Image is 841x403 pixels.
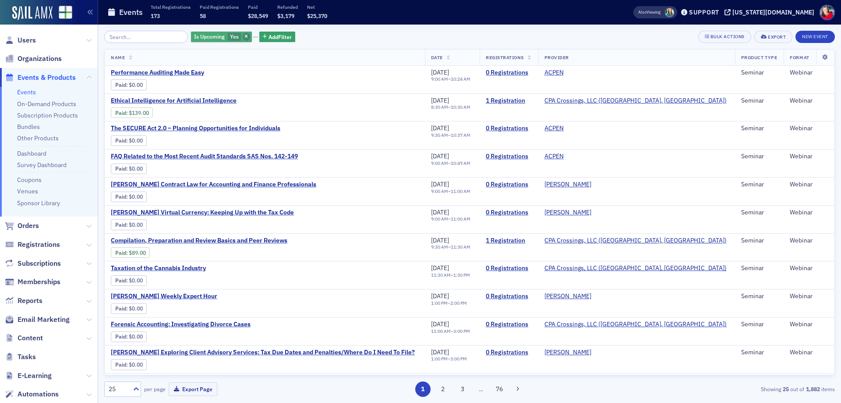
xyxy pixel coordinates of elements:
p: Refunded [277,4,298,10]
time: 9:00 AM [431,160,448,166]
div: Webinar [790,97,828,105]
span: Helen Oglesby [665,8,674,17]
span: $28,549 [248,12,268,19]
a: Reports [5,296,42,306]
div: Seminar [741,153,778,160]
span: 58 [200,12,206,19]
img: SailAMX [59,6,72,19]
a: Automations [5,389,59,399]
span: [DATE] [431,96,449,104]
span: 173 [151,12,160,19]
button: 3 [455,382,470,397]
div: Webinar [790,321,828,328]
div: Webinar [790,69,828,77]
a: 1 Registration [486,237,532,245]
span: [DATE] [431,348,449,356]
span: Surgent’s Weekly Expert Hour [111,292,258,300]
a: CPA Crossings, LLC ([GEOGRAPHIC_DATA], [GEOGRAPHIC_DATA]) [544,97,727,105]
a: Paid [115,277,126,284]
span: Organizations [18,54,62,64]
div: Seminar [741,237,778,245]
div: Webinar [790,292,828,300]
span: SURGENT [544,209,600,217]
div: Webinar [790,349,828,357]
div: Paid: 0 - $0 [111,275,147,286]
span: Registrations [18,240,60,250]
a: Subscription Products [17,111,78,119]
div: Seminar [741,209,778,217]
a: 0 Registrations [486,349,532,357]
a: SailAMX [12,6,53,20]
h1: Events [119,7,143,18]
div: Export [768,35,786,39]
time: 11:30 AM [451,244,470,250]
span: $89.00 [129,250,146,256]
a: Paid [115,305,126,312]
a: Paid [115,333,126,340]
div: Seminar [741,264,778,272]
span: Content [18,333,43,343]
span: Orders [18,221,39,231]
a: Paid [115,361,126,368]
span: Date [431,54,443,61]
button: Export [754,31,792,43]
p: Net [307,4,327,10]
div: Paid: 1 - $8900 [111,247,150,258]
a: CPA Crossings, LLC ([GEOGRAPHIC_DATA], [GEOGRAPHIC_DATA]) [544,264,727,272]
span: ACPEN [544,125,600,132]
span: ACPEN [544,69,600,77]
div: – [431,160,470,166]
a: New Event [795,32,835,40]
span: Compilation, Preparation and Review Basics and Peer Reviews [111,237,287,245]
span: [DATE] [431,264,449,272]
span: Events & Products [18,73,76,82]
span: Add Filter [269,33,292,41]
a: Paid [115,137,126,144]
span: $0.00 [129,361,143,368]
time: 1:00 PM [431,300,448,306]
span: Ethical Intelligence for Artificial Intelligence [111,97,258,105]
div: – [431,216,470,222]
a: Email Marketing [5,315,70,325]
a: The SECURE Act 2.0 – Planning Opportunities for Individuals [111,125,280,132]
a: Registrations [5,240,60,250]
a: Tasks [5,352,36,362]
p: Paid Registrations [200,4,239,10]
div: Showing out of items [597,385,835,393]
span: : [115,333,129,340]
div: Webinar [790,237,828,245]
div: Yes [191,32,252,43]
button: Bulk Actions [698,31,751,43]
time: 10:30 AM [451,104,470,110]
button: 1 [415,382,431,397]
time: 9:00 AM [431,216,448,222]
a: 0 Registrations [486,264,532,272]
div: Paid: 0 - $0 [111,303,147,314]
a: Forensic Accounting: Investigating Divorce Cases [111,321,258,328]
time: 11:00 AM [451,216,470,222]
span: CPA Crossings, LLC (Rochester, MI) [544,97,727,105]
a: [PERSON_NAME] Virtual Currency: Keeping Up with the Tax Code [111,209,294,217]
span: FAQ Related to the Most Recent Audit Standards SAS Nos. 142-149 [111,153,298,160]
a: 1 Registration [486,97,532,105]
span: ACPEN [544,153,600,160]
span: SURGENT [544,181,600,189]
div: [US_STATE][DOMAIN_NAME] [732,8,814,16]
div: Seminar [741,321,778,328]
span: Users [18,36,36,45]
time: 10:24 AM [451,76,470,82]
div: – [431,189,470,194]
span: CPA Crossings, LLC (Rochester, MI) [544,237,727,245]
a: ACPEN [544,125,564,132]
a: Paid [115,82,126,88]
span: $0.00 [129,305,143,312]
time: 2:00 PM [450,300,467,306]
span: $0.00 [129,333,143,340]
button: AddFilter [259,32,295,43]
a: Performance Auditing Made Easy [111,69,258,77]
a: 0 Registrations [486,153,532,160]
a: Bundles [17,123,40,131]
a: 0 Registrations [486,181,532,189]
a: Dashboard [17,150,46,157]
div: Seminar [741,125,778,132]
